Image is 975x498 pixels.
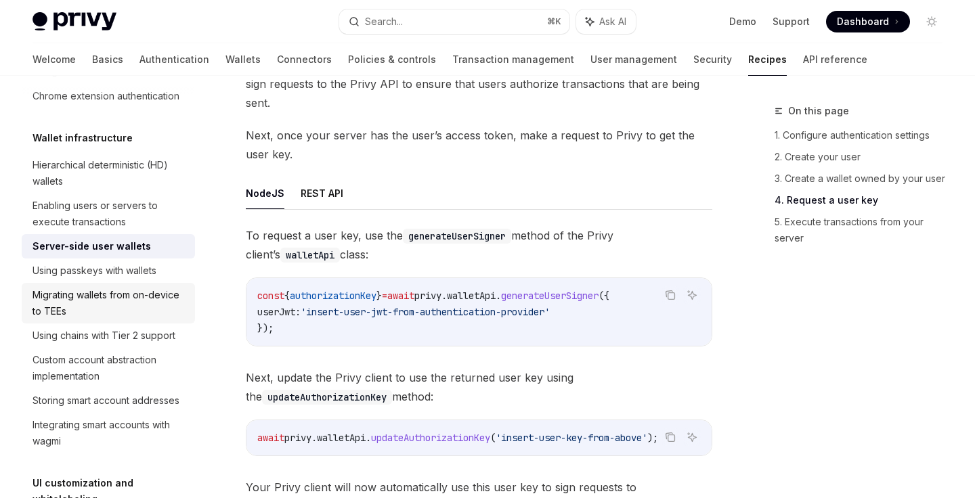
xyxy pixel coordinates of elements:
[22,388,195,413] a: Storing smart account addresses
[32,352,187,384] div: Custom account abstraction implementation
[403,229,511,244] code: generateUserSigner
[775,211,953,249] a: 5. Execute transactions from your server
[22,413,195,453] a: Integrating smart accounts with wagmi
[22,323,195,348] a: Using chains with Tier 2 support
[729,15,756,28] a: Demo
[262,390,392,405] code: updateAuthorizationKey
[501,290,599,302] span: generateUserSigner
[339,9,569,34] button: Search...⌘K
[693,43,732,76] a: Security
[452,43,574,76] a: Transaction management
[246,177,284,209] button: NodeJS
[490,432,496,444] span: (
[496,432,647,444] span: 'insert-user-key-from-above'
[826,11,910,32] a: Dashboard
[246,226,712,264] span: To request a user key, use the method of the Privy client’s class:
[441,290,447,302] span: .
[246,126,712,164] span: Next, once your server has the user’s access token, make a request to Privy to get the user key.
[921,11,942,32] button: Toggle dark mode
[22,234,195,258] a: Server-side user wallets
[22,258,195,283] a: Using passkeys with wallets
[284,290,290,302] span: {
[257,306,301,318] span: userJwt:
[22,283,195,323] a: Migrating wallets from on-device to TEEs
[284,432,311,444] span: privy
[414,290,441,302] span: privy
[382,290,387,302] span: =
[257,322,274,334] span: });
[775,189,953,211] a: 4. Request a user key
[280,248,340,263] code: walletApi
[32,417,187,449] div: Integrating smart accounts with wagmi
[32,198,187,230] div: Enabling users or servers to execute transactions
[376,290,382,302] span: }
[366,432,371,444] span: .
[32,130,133,146] h5: Wallet infrastructure
[599,290,609,302] span: ({
[32,327,175,344] div: Using chains with Tier 2 support
[748,43,787,76] a: Recipes
[311,432,317,444] span: .
[599,15,626,28] span: Ask AI
[447,290,496,302] span: walletApi
[277,43,332,76] a: Connectors
[683,428,701,446] button: Ask AI
[371,432,490,444] span: updateAuthorizationKey
[22,348,195,388] a: Custom account abstraction implementation
[92,43,123,76] a: Basics
[387,290,414,302] span: await
[662,286,679,304] button: Copy the contents from the code block
[365,14,403,30] div: Search...
[348,43,436,76] a: Policies & controls
[32,263,156,279] div: Using passkeys with wallets
[301,177,343,209] button: REST API
[773,15,810,28] a: Support
[576,9,636,34] button: Ask AI
[803,43,867,76] a: API reference
[496,290,501,302] span: .
[547,16,561,27] span: ⌘ K
[22,194,195,234] a: Enabling users or servers to execute transactions
[788,103,849,119] span: On this page
[32,287,187,319] div: Migrating wallets from on-device to TEEs
[246,55,712,112] span: You will use this access token to request an ephemeral . This key is required to sign requests to...
[301,306,550,318] span: 'insert-user-jwt-from-authentication-provider'
[32,238,151,254] div: Server-side user wallets
[257,290,284,302] span: const
[246,368,712,406] span: Next, update the Privy client to use the returned user key using the method:
[647,432,658,444] span: );
[317,432,366,444] span: walletApi
[32,43,76,76] a: Welcome
[683,286,701,304] button: Ask AI
[290,290,376,302] span: authorizationKey
[32,392,179,409] div: Storing smart account addresses
[775,168,953,189] a: 3. Create a wallet owned by your user
[775,146,953,168] a: 2. Create your user
[662,428,679,446] button: Copy the contents from the code block
[139,43,209,76] a: Authentication
[32,12,116,31] img: light logo
[775,124,953,146] a: 1. Configure authentication settings
[225,43,261,76] a: Wallets
[32,157,187,189] div: Hierarchical deterministic (HD) wallets
[590,43,677,76] a: User management
[837,15,889,28] span: Dashboard
[257,432,284,444] span: await
[22,153,195,194] a: Hierarchical deterministic (HD) wallets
